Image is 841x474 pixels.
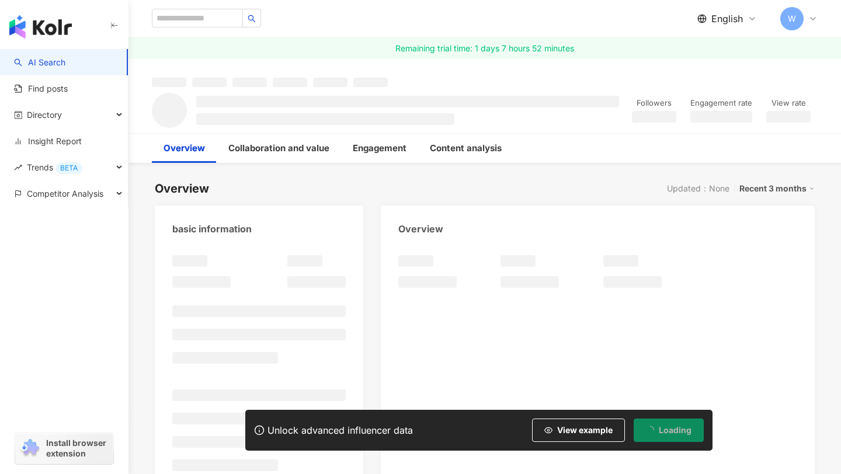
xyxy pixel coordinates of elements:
[19,439,41,458] img: chrome extension
[46,438,110,459] span: Install browser extension
[164,141,205,155] div: Overview
[14,83,68,95] a: Find posts
[55,162,82,174] div: BETA
[711,12,743,25] span: English
[27,180,103,207] span: Competitor Analysis
[557,426,613,435] span: View example
[739,181,815,196] div: Recent 3 months
[766,97,811,109] div: View rate
[228,141,329,155] div: Collaboration and value
[14,135,82,147] a: Insight Report
[172,222,252,235] div: basic information
[632,97,676,109] div: Followers
[690,97,752,109] div: Engagement rate
[15,433,113,464] a: chrome extensionInstall browser extension
[128,38,841,59] a: Remaining trial time: 1 days 7 hours 52 minutes
[398,222,443,235] div: Overview
[248,15,256,23] span: search
[644,424,655,435] span: loading
[9,15,72,39] img: logo
[14,57,65,68] a: searchAI Search
[667,184,729,193] div: Updated：None
[532,419,625,442] button: View example
[267,424,413,436] div: Unlock advanced influencer data
[155,180,209,197] div: Overview
[634,419,704,442] button: Loading
[788,12,796,25] span: W
[27,102,62,128] span: Directory
[659,426,691,435] span: Loading
[430,141,502,155] div: Content analysis
[353,141,406,155] div: Engagement
[14,163,22,172] span: rise
[27,154,82,180] span: Trends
